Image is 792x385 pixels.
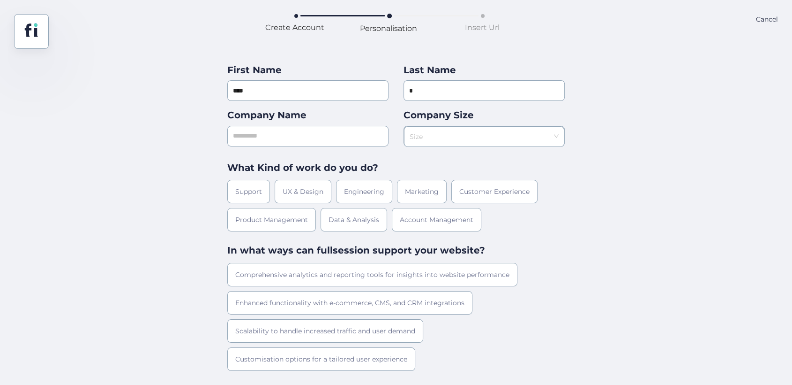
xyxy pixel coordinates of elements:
div: Create Account [265,22,324,33]
div: Engineering [336,180,392,203]
div: Comprehensive analytics and reporting tools for insights into website performance [227,263,517,286]
div: Marketing [397,180,447,203]
div: Data & Analysis [321,208,387,231]
div: Account Management [392,208,481,231]
div: UX & Design [275,180,331,203]
div: Enhanced functionality with e-commerce, CMS, and CRM integrations [227,291,472,315]
div: Customisation options for a tailored user experience [227,347,415,371]
div: Customer Experience [451,180,538,203]
div: Personalisation [360,23,417,34]
div: First Name [227,63,389,77]
div: Company Size [403,108,565,123]
div: Insert Url [465,22,500,33]
div: In what ways can fullsession support your website? [227,243,565,258]
div: Support [227,180,270,203]
div: Product Management [227,208,316,231]
div: Company Name [227,108,389,123]
div: Cancel [756,14,778,49]
div: What Kind of work do you do? [227,161,565,175]
div: Last Name [403,63,565,77]
div: Scalability to handle increased traffic and user demand [227,319,423,343]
